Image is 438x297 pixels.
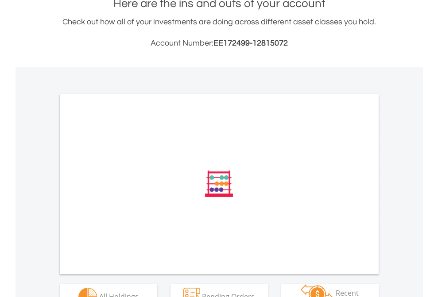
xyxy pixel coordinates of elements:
span: EE172499-12815072 [213,39,288,47]
div: Check out how all of your investments are doing across different asset classes you hold. [60,16,379,50]
h3: Account Number: [60,37,379,50]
